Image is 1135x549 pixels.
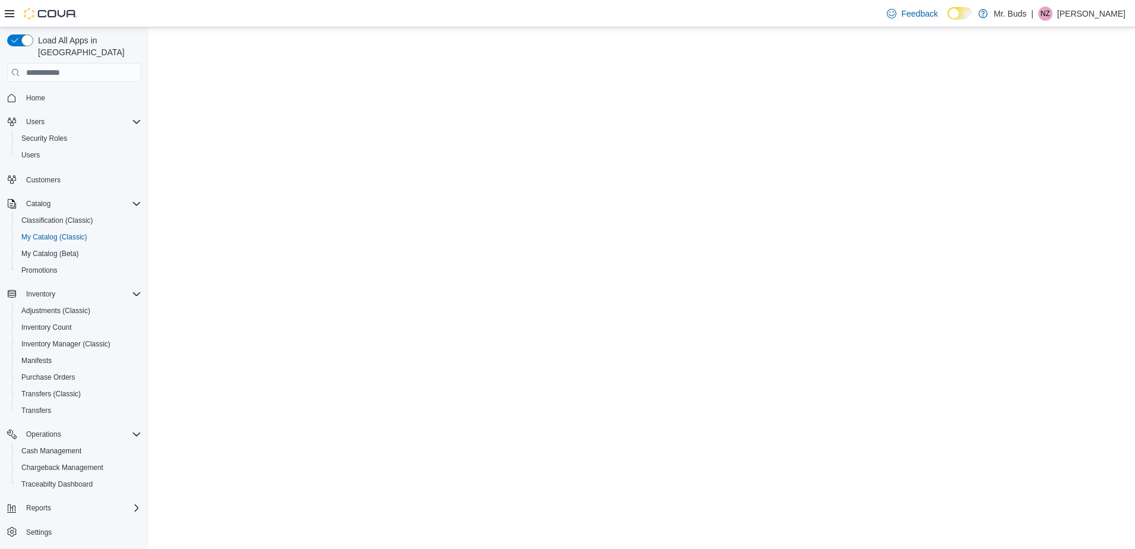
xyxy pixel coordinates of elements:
[17,387,85,401] a: Transfers (Classic)
[901,8,937,20] span: Feedback
[12,336,146,352] button: Inventory Manager (Classic)
[17,460,141,475] span: Chargeback Management
[21,427,66,441] button: Operations
[1057,7,1126,21] p: [PERSON_NAME]
[21,479,93,489] span: Traceabilty Dashboard
[17,444,141,458] span: Cash Management
[33,34,141,58] span: Load All Apps in [GEOGRAPHIC_DATA]
[1031,7,1033,21] p: |
[21,287,141,301] span: Inventory
[994,7,1026,21] p: Mr. Buds
[21,306,90,315] span: Adjustments (Classic)
[17,477,141,491] span: Traceabilty Dashboard
[21,525,56,539] a: Settings
[21,373,75,382] span: Purchase Orders
[12,386,146,402] button: Transfers (Classic)
[12,245,146,262] button: My Catalog (Beta)
[17,320,77,335] a: Inventory Count
[12,302,146,319] button: Adjustments (Classic)
[2,523,146,541] button: Settings
[26,289,55,299] span: Inventory
[26,528,52,537] span: Settings
[17,387,141,401] span: Transfers (Classic)
[947,7,972,20] input: Dark Mode
[21,525,141,539] span: Settings
[21,115,141,129] span: Users
[21,406,51,415] span: Transfers
[21,216,93,225] span: Classification (Classic)
[17,230,141,244] span: My Catalog (Classic)
[12,459,146,476] button: Chargeback Management
[12,352,146,369] button: Manifests
[17,131,72,146] a: Security Roles
[2,195,146,212] button: Catalog
[2,171,146,188] button: Customers
[17,247,141,261] span: My Catalog (Beta)
[26,430,61,439] span: Operations
[21,232,87,242] span: My Catalog (Classic)
[21,356,52,365] span: Manifests
[17,213,98,228] a: Classification (Classic)
[21,427,141,441] span: Operations
[882,2,942,26] a: Feedback
[12,229,146,245] button: My Catalog (Classic)
[17,460,108,475] a: Chargeback Management
[21,501,141,515] span: Reports
[17,148,45,162] a: Users
[21,501,56,515] button: Reports
[12,476,146,493] button: Traceabilty Dashboard
[26,175,61,185] span: Customers
[26,93,45,103] span: Home
[17,263,62,277] a: Promotions
[21,339,110,349] span: Inventory Manager (Classic)
[12,369,146,386] button: Purchase Orders
[17,304,95,318] a: Adjustments (Classic)
[21,249,79,258] span: My Catalog (Beta)
[17,263,141,277] span: Promotions
[17,131,141,146] span: Security Roles
[2,500,146,516] button: Reports
[12,130,146,147] button: Security Roles
[21,197,55,211] button: Catalog
[12,212,146,229] button: Classification (Classic)
[12,319,146,336] button: Inventory Count
[21,172,141,187] span: Customers
[12,402,146,419] button: Transfers
[21,91,50,105] a: Home
[21,150,40,160] span: Users
[12,443,146,459] button: Cash Management
[12,147,146,163] button: Users
[21,287,60,301] button: Inventory
[17,320,141,335] span: Inventory Count
[2,113,146,130] button: Users
[17,403,141,418] span: Transfers
[17,354,56,368] a: Manifests
[21,266,58,275] span: Promotions
[17,213,141,228] span: Classification (Classic)
[24,8,77,20] img: Cova
[17,403,56,418] a: Transfers
[17,477,97,491] a: Traceabilty Dashboard
[21,197,141,211] span: Catalog
[26,503,51,513] span: Reports
[17,370,80,384] a: Purchase Orders
[21,115,49,129] button: Users
[21,323,72,332] span: Inventory Count
[17,370,141,384] span: Purchase Orders
[26,199,50,209] span: Catalog
[17,247,84,261] a: My Catalog (Beta)
[17,354,141,368] span: Manifests
[17,444,86,458] a: Cash Management
[17,337,115,351] a: Inventory Manager (Classic)
[1038,7,1052,21] div: Norman Zoelzer
[12,262,146,279] button: Promotions
[17,304,141,318] span: Adjustments (Classic)
[21,173,65,187] a: Customers
[21,90,141,105] span: Home
[21,446,81,456] span: Cash Management
[17,148,141,162] span: Users
[17,230,92,244] a: My Catalog (Classic)
[21,389,81,399] span: Transfers (Classic)
[26,117,45,127] span: Users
